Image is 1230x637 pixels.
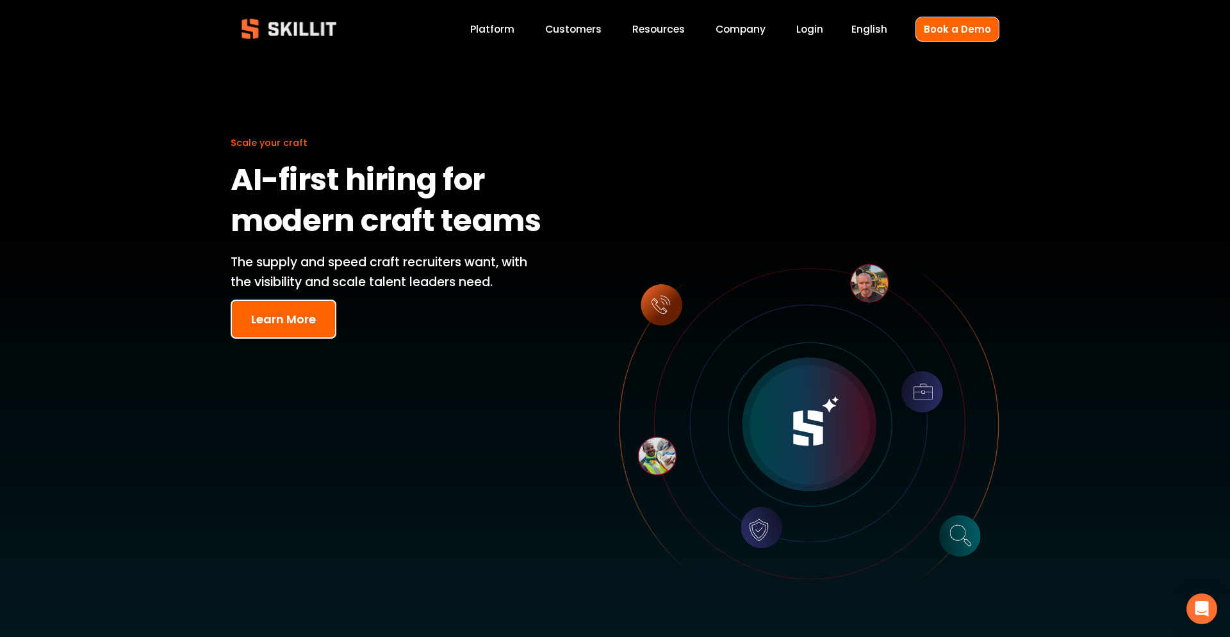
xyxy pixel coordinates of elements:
strong: AI-first hiring for modern craft teams [231,156,541,250]
span: Scale your craft [231,136,307,149]
a: Login [796,20,823,38]
span: English [851,22,887,36]
button: Learn More [231,300,336,339]
span: Resources [632,22,685,36]
div: Open Intercom Messenger [1186,593,1217,624]
a: folder dropdown [632,20,685,38]
p: The supply and speed craft recruiters want, with the visibility and scale talent leaders need. [231,253,547,292]
a: Company [716,20,766,38]
img: Skillit [231,10,347,48]
div: language picker [851,20,887,38]
a: Platform [470,20,514,38]
a: Customers [545,20,602,38]
a: Book a Demo [915,17,999,42]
